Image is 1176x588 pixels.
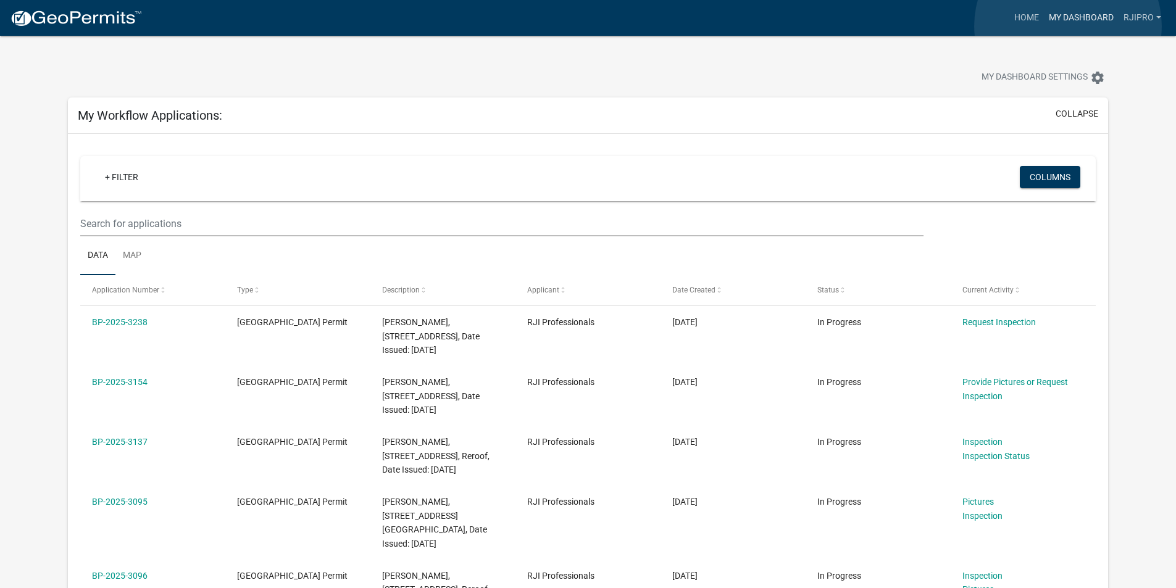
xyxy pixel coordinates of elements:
[80,275,225,305] datatable-header-cell: Application Number
[527,286,559,294] span: Applicant
[95,166,148,188] a: + Filter
[115,236,149,276] a: Map
[672,571,698,581] span: 04/15/2025
[1119,6,1166,30] a: RJIPRO
[527,571,594,581] span: RJI Professionals
[225,275,370,305] datatable-header-cell: Type
[817,377,861,387] span: In Progress
[817,497,861,507] span: In Progress
[1044,6,1119,30] a: My Dashboard
[1009,6,1044,30] a: Home
[1056,107,1098,120] button: collapse
[817,286,839,294] span: Status
[92,437,148,447] a: BP-2025-3137
[92,497,148,507] a: BP-2025-3095
[962,437,1003,447] a: Inspection
[382,286,420,294] span: Description
[962,377,1068,401] a: Provide Pictures or Request Inspection
[515,275,661,305] datatable-header-cell: Applicant
[672,317,698,327] span: 07/22/2025
[672,497,698,507] span: 04/15/2025
[1090,70,1105,85] i: settings
[237,437,348,447] span: Isanti County Building Permit
[92,286,159,294] span: Application Number
[382,317,480,355] span: STEPHEN ROBINSON, 2859 LONG LAKE DR NW, Reroof, Date Issued: 07/25/2025
[672,437,698,447] span: 05/12/2025
[382,497,487,549] span: JONATHON NICHOL, 9669 285TH AVE NE, Reside, Date Issued: 04/16/2025
[80,236,115,276] a: Data
[382,377,480,415] span: Jason Merrifield, 2844 Long Lake Dr NW, Reside, Date Issued: 05/22/2025
[1020,166,1080,188] button: Columns
[382,437,490,475] span: JORGE PERALES, 28753 NOTRE DAME ST NE, Reroof, Date Issued: 05/13/2025
[962,511,1003,521] a: Inspection
[92,317,148,327] a: BP-2025-3238
[92,571,148,581] a: BP-2025-3096
[672,286,715,294] span: Date Created
[370,275,515,305] datatable-header-cell: Description
[237,497,348,507] span: Isanti County Building Permit
[982,70,1088,85] span: My Dashboard Settings
[805,275,950,305] datatable-header-cell: Status
[672,377,698,387] span: 05/20/2025
[817,571,861,581] span: In Progress
[527,497,594,507] span: RJI Professionals
[950,275,1095,305] datatable-header-cell: Current Activity
[972,65,1115,89] button: My Dashboard Settingssettings
[962,317,1036,327] a: Request Inspection
[817,437,861,447] span: In Progress
[962,286,1014,294] span: Current Activity
[78,108,222,123] h5: My Workflow Applications:
[962,497,994,507] a: Pictures
[962,571,1003,581] a: Inspection
[661,275,806,305] datatable-header-cell: Date Created
[817,317,861,327] span: In Progress
[237,286,253,294] span: Type
[92,377,148,387] a: BP-2025-3154
[527,377,594,387] span: RJI Professionals
[237,377,348,387] span: Isanti County Building Permit
[80,211,923,236] input: Search for applications
[237,317,348,327] span: Isanti County Building Permit
[237,571,348,581] span: Isanti County Building Permit
[962,451,1030,461] a: Inspection Status
[527,437,594,447] span: RJI Professionals
[527,317,594,327] span: RJI Professionals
